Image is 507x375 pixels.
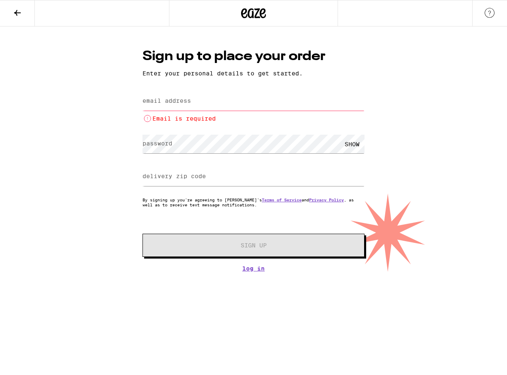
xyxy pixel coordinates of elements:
[142,234,365,257] button: Sign Up
[5,6,60,12] span: Hi. Need any help?
[142,197,365,207] p: By signing up you're agreeing to [PERSON_NAME]'s and , as well as to receive text message notific...
[142,70,365,77] p: Enter your personal details to get started.
[262,197,302,202] a: Terms of Service
[142,173,206,179] label: delivery zip code
[142,167,365,186] input: delivery zip code
[142,92,365,111] input: email address
[142,114,365,123] li: Email is required
[241,242,267,248] span: Sign Up
[340,135,365,153] div: SHOW
[142,47,365,66] h1: Sign up to place your order
[142,97,191,104] label: email address
[142,265,365,272] a: Log In
[309,197,344,202] a: Privacy Policy
[142,140,172,147] label: password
